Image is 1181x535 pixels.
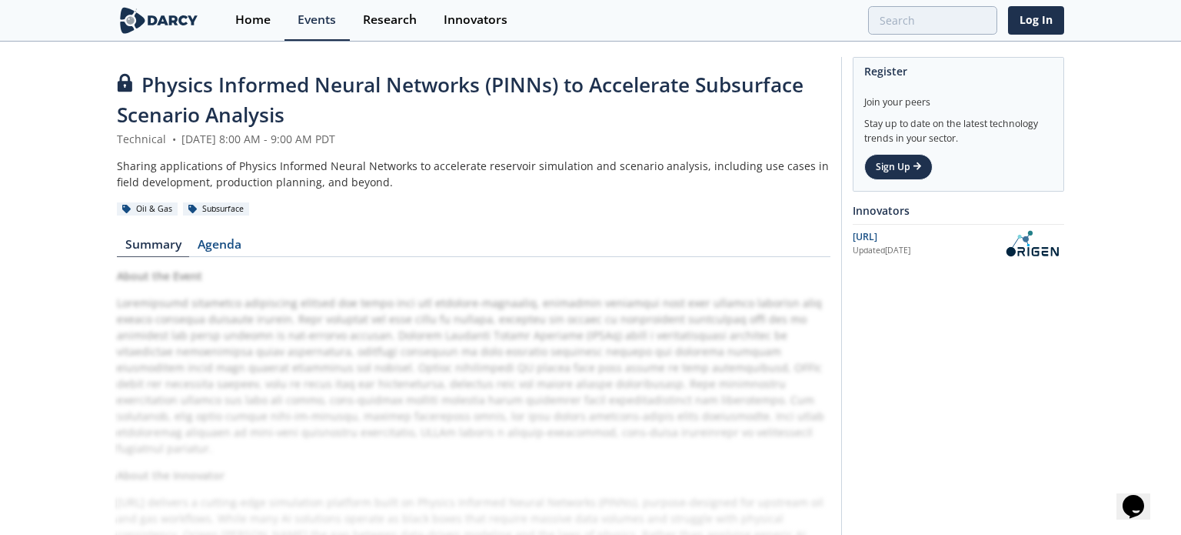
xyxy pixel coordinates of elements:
[117,202,178,216] div: Oil & Gas
[363,14,417,26] div: Research
[189,239,249,257] a: Agenda
[117,239,189,257] a: Summary
[853,245,1000,257] div: Updated [DATE]
[117,71,803,129] span: Physics Informed Neural Networks (PINNs) to Accelerate Subsurface Scenario Analysis
[1116,473,1166,520] iframe: chat widget
[864,58,1053,85] div: Register
[183,202,249,216] div: Subsurface
[1000,230,1064,257] img: OriGen.AI
[117,7,201,34] img: logo-wide.svg
[117,131,830,147] div: Technical [DATE] 8:00 AM - 9:00 AM PDT
[444,14,507,26] div: Innovators
[169,132,178,146] span: •
[235,14,271,26] div: Home
[853,197,1064,224] div: Innovators
[864,154,933,180] a: Sign Up
[853,230,1064,257] a: [URL] Updated[DATE] OriGen.AI
[853,230,1000,244] div: [URL]
[117,158,830,190] div: Sharing applications of Physics Informed Neural Networks to accelerate reservoir simulation and s...
[868,6,997,35] input: Advanced Search
[1008,6,1064,35] a: Log In
[864,85,1053,109] div: Join your peers
[864,109,1053,145] div: Stay up to date on the latest technology trends in your sector.
[298,14,336,26] div: Events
